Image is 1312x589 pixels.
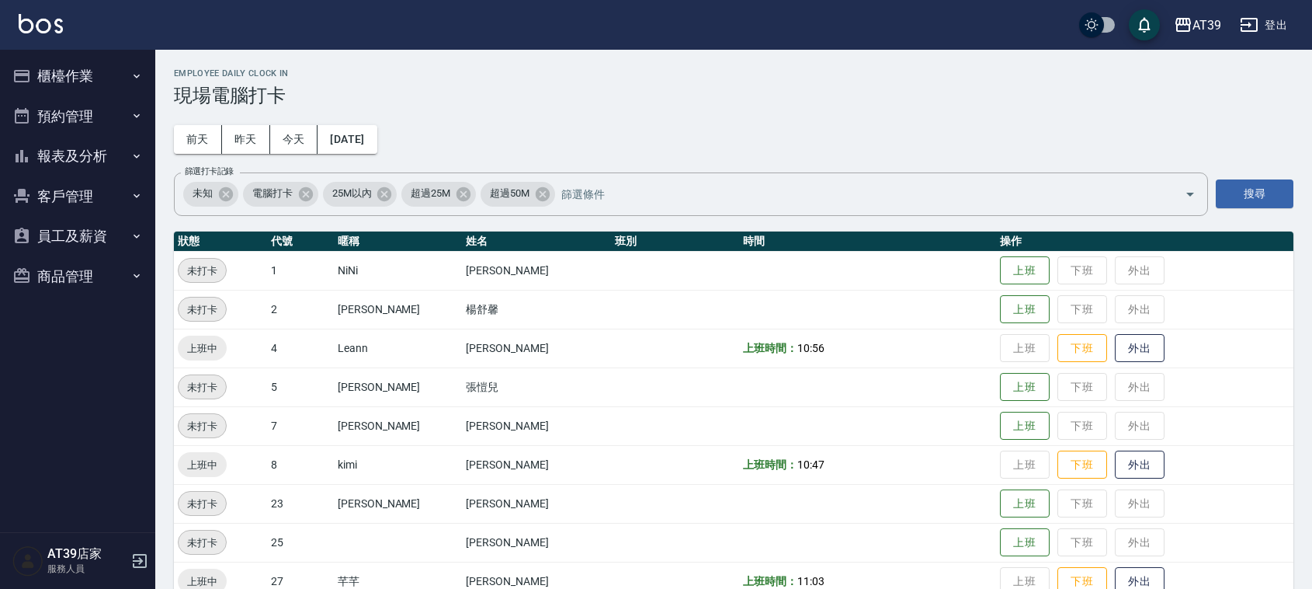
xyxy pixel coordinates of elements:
div: 電腦打卡 [243,182,318,207]
td: 23 [267,484,334,523]
td: [PERSON_NAME] [334,406,462,445]
button: 商品管理 [6,256,149,297]
span: 未打卡 [179,418,226,434]
td: [PERSON_NAME] [334,484,462,523]
td: kimi [334,445,462,484]
th: 操作 [996,232,1293,252]
span: 電腦打卡 [243,186,302,201]
th: 代號 [267,232,334,252]
button: 預約管理 [6,96,149,137]
button: 客戶管理 [6,176,149,217]
button: Open [1178,182,1203,207]
input: 篩選條件 [557,180,1158,207]
label: 篩選打卡記錄 [185,166,234,177]
img: Person [12,545,43,577]
td: 8 [267,445,334,484]
td: 2 [267,290,334,329]
button: 員工及薪資 [6,216,149,256]
td: 4 [267,329,334,368]
td: 張愷兒 [462,368,611,406]
td: NiNi [334,251,462,290]
button: 昨天 [222,125,270,154]
span: 未打卡 [179,496,226,512]
button: 上班 [1000,373,1050,402]
th: 姓名 [462,232,611,252]
button: 上班 [1000,412,1050,441]
td: [PERSON_NAME] [462,484,611,523]
button: save [1129,9,1160,40]
h2: Employee Daily Clock In [174,68,1293,78]
div: AT39 [1192,16,1221,35]
td: [PERSON_NAME] [462,329,611,368]
td: 25 [267,523,334,562]
th: 狀態 [174,232,267,252]
div: 25M以內 [323,182,397,207]
td: Leann [334,329,462,368]
h3: 現場電腦打卡 [174,85,1293,106]
th: 班別 [611,232,739,252]
b: 上班時間： [743,575,797,587]
span: 上班中 [178,457,227,473]
button: 上班 [1000,490,1050,518]
td: [PERSON_NAME] [462,251,611,290]
td: 楊舒馨 [462,290,611,329]
button: 外出 [1115,334,1164,363]
td: [PERSON_NAME] [334,368,462,406]
span: 11:03 [797,575,824,587]
span: 10:56 [797,342,824,354]
div: 超過50M [481,182,555,207]
td: [PERSON_NAME] [462,406,611,445]
span: 10:47 [797,458,824,471]
button: 報表及分析 [6,136,149,176]
button: 櫃檯作業 [6,56,149,96]
span: 未打卡 [179,263,226,279]
button: 前天 [174,125,222,154]
button: AT39 [1168,9,1227,41]
td: [PERSON_NAME] [462,523,611,562]
button: 上班 [1000,295,1050,324]
b: 上班時間： [743,342,797,354]
button: 下班 [1057,334,1107,363]
span: 上班中 [178,340,227,357]
div: 未知 [183,182,238,207]
span: 未知 [183,186,222,201]
button: 外出 [1115,451,1164,479]
button: 今天 [270,125,318,154]
span: 未打卡 [179,301,226,318]
th: 時間 [739,232,995,252]
button: 上班 [1000,256,1050,285]
td: 5 [267,368,334,406]
h5: AT39店家 [47,546,127,562]
span: 超過50M [481,186,539,201]
button: 下班 [1057,451,1107,479]
img: Logo [19,14,63,33]
button: 登出 [1234,11,1293,40]
td: 1 [267,251,334,290]
b: 上班時間： [743,458,797,471]
span: 未打卡 [179,535,226,551]
div: 超過25M [401,182,476,207]
span: 超過25M [401,186,460,201]
button: 搜尋 [1216,179,1293,208]
td: [PERSON_NAME] [334,290,462,329]
button: [DATE] [318,125,377,154]
p: 服務人員 [47,562,127,576]
th: 暱稱 [334,232,462,252]
td: [PERSON_NAME] [462,445,611,484]
button: 上班 [1000,528,1050,557]
td: 7 [267,406,334,445]
span: 未打卡 [179,379,226,396]
span: 25M以內 [323,186,381,201]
